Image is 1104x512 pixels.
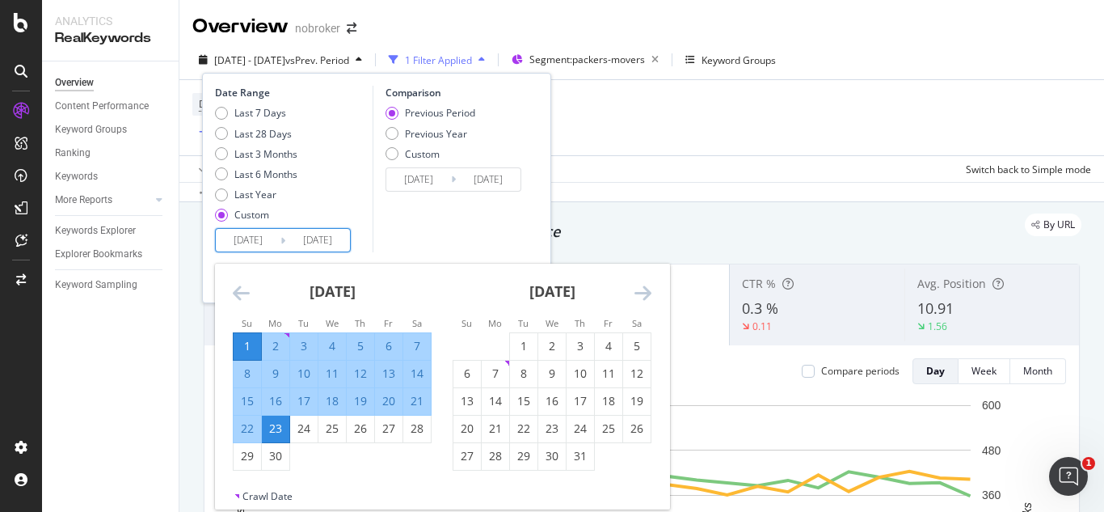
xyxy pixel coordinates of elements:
div: Overview [55,74,94,91]
td: Choose Thursday, July 10, 2025 as your check-in date. It’s available. [567,360,595,387]
td: Selected. Saturday, June 7, 2025 [403,332,432,360]
span: [DATE] - [DATE] [214,53,285,67]
td: Choose Tuesday, July 1, 2025 as your check-in date. It’s available. [510,332,538,360]
button: Month [1010,358,1066,384]
a: Keyword Sampling [55,277,167,294]
td: Choose Wednesday, July 30, 2025 as your check-in date. It’s available. [538,442,567,470]
div: 18 [595,393,622,409]
div: 16 [538,393,566,409]
small: Fr [384,317,393,329]
td: Selected. Saturday, June 21, 2025 [403,387,432,415]
div: Custom [215,208,297,222]
a: Content Performance [55,98,167,115]
input: Start Date [216,229,280,252]
div: 4 [595,338,622,354]
div: 0.11 [752,319,772,333]
td: Selected. Wednesday, June 11, 2025 [318,360,347,387]
div: 11 [595,366,622,382]
div: Overview [192,13,289,40]
div: Switch back to Simple mode [966,163,1091,176]
td: Choose Friday, July 18, 2025 as your check-in date. It’s available. [595,387,623,415]
span: CTR % [742,276,776,291]
div: 20 [453,421,481,437]
div: Last Year [234,188,276,201]
td: Choose Thursday, July 31, 2025 as your check-in date. It’s available. [567,442,595,470]
div: Last 6 Months [234,167,297,181]
td: Choose Saturday, July 5, 2025 as your check-in date. It’s available. [623,332,651,360]
span: Avg. Position [917,276,986,291]
div: Last 28 Days [215,127,297,141]
td: Selected. Wednesday, June 4, 2025 [318,332,347,360]
a: Explorer Bookmarks [55,246,167,263]
a: Keyword Groups [55,121,167,138]
div: 29 [510,448,537,464]
td: Choose Thursday, July 3, 2025 as your check-in date. It’s available. [567,332,595,360]
div: 12 [623,366,651,382]
span: 1 [1082,457,1095,470]
td: Choose Tuesday, July 15, 2025 as your check-in date. It’s available. [510,387,538,415]
div: 26 [623,421,651,437]
div: Last 28 Days [234,127,292,141]
td: Choose Tuesday, July 22, 2025 as your check-in date. It’s available. [510,415,538,442]
td: Choose Friday, June 27, 2025 as your check-in date. It’s available. [375,415,403,442]
button: Week [959,358,1010,384]
div: Keywords Explorer [55,222,136,239]
strong: [DATE] [310,281,356,301]
div: 24 [567,421,594,437]
td: Selected. Saturday, June 14, 2025 [403,360,432,387]
div: 1 [234,338,261,354]
div: Keyword Groups [55,121,127,138]
div: 19 [623,393,651,409]
div: Keyword Groups [702,53,776,67]
small: We [326,317,339,329]
div: 29 [234,448,261,464]
div: 13 [453,393,481,409]
td: Selected. Wednesday, June 18, 2025 [318,387,347,415]
div: 26 [347,421,374,437]
div: 21 [403,393,431,409]
td: Choose Saturday, June 28, 2025 as your check-in date. It’s available. [403,415,432,442]
a: Ranking [55,145,167,162]
button: Keyword Groups [679,47,782,73]
small: Su [461,317,472,329]
td: Choose Sunday, July 20, 2025 as your check-in date. It’s available. [453,415,482,442]
td: Selected as end date. Monday, June 23, 2025 [262,415,290,442]
div: 10 [567,366,594,382]
span: vs Prev. Period [285,53,349,67]
td: Choose Thursday, July 24, 2025 as your check-in date. It’s available. [567,415,595,442]
button: [DATE] - [DATE]vsPrev. Period [192,47,369,73]
div: Crawl Date [242,489,293,503]
td: Choose Tuesday, July 29, 2025 as your check-in date. It’s available. [510,442,538,470]
small: Mo [268,317,282,329]
td: Choose Saturday, July 19, 2025 as your check-in date. It’s available. [623,387,651,415]
td: Choose Monday, July 28, 2025 as your check-in date. It’s available. [482,442,510,470]
div: 13 [375,366,402,382]
input: End Date [285,229,350,252]
td: Selected. Thursday, June 12, 2025 [347,360,375,387]
div: Previous Year [386,127,475,141]
text: 360 [982,489,1001,501]
div: 27 [453,448,481,464]
input: Start Date [386,168,451,191]
span: Segment: packers-movers [529,53,645,66]
a: Keywords [55,168,167,185]
div: Last 7 Days [215,106,297,120]
div: Last 6 Months [215,167,297,181]
button: Add Filter [192,123,257,142]
iframe: Intercom live chat [1049,457,1088,496]
div: 6 [375,338,402,354]
div: 15 [510,393,537,409]
td: Selected. Tuesday, June 17, 2025 [290,387,318,415]
small: Th [575,317,585,329]
button: Switch back to Simple mode [959,156,1091,182]
div: Date Range [215,86,369,99]
div: 2 [262,338,289,354]
text: 600 [982,399,1001,412]
text: 480 [982,444,1001,457]
div: 2 [538,338,566,354]
div: RealKeywords [55,29,166,48]
div: 4 [318,338,346,354]
td: Choose Sunday, July 27, 2025 as your check-in date. It’s available. [453,442,482,470]
div: 23 [538,421,566,437]
div: Previous Year [405,127,467,141]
